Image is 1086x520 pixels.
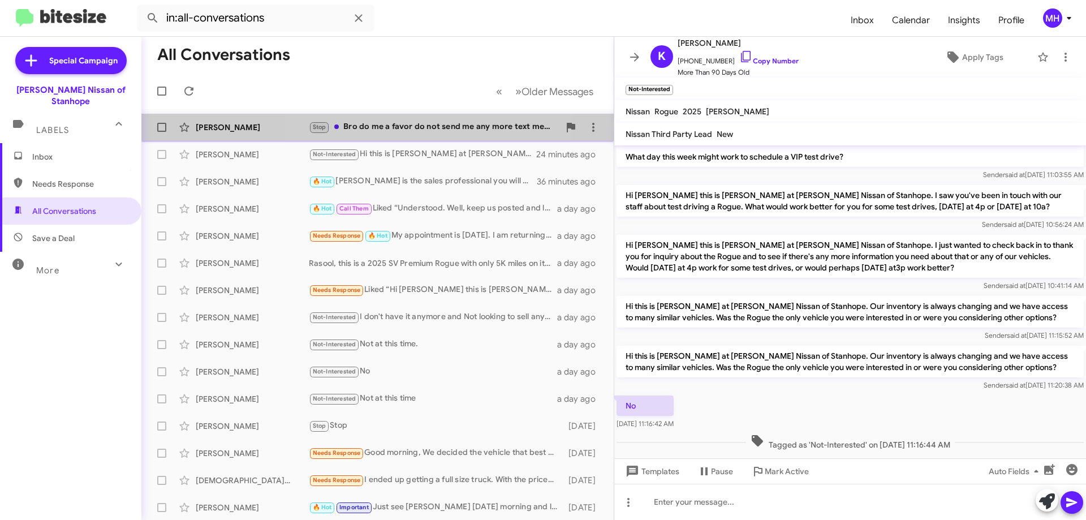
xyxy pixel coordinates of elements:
[985,331,1084,339] span: Sender [DATE] 11:15:52 AM
[983,170,1084,179] span: Sender [DATE] 11:03:55 AM
[563,420,605,432] div: [DATE]
[196,393,309,405] div: [PERSON_NAME]
[196,122,309,133] div: [PERSON_NAME]
[137,5,374,32] input: Search
[711,461,733,482] span: Pause
[309,175,537,188] div: [PERSON_NAME] is the sales professional you will be working with, he is in [DATE] from 9-8 and [D...
[563,502,605,513] div: [DATE]
[678,50,799,67] span: [PHONE_NUMBER]
[654,106,678,117] span: Rogue
[196,285,309,296] div: [PERSON_NAME]
[339,205,369,212] span: Call Them
[313,368,356,375] span: Not-Interested
[309,392,557,405] div: Not at this time
[196,366,309,377] div: [PERSON_NAME]
[617,396,674,416] p: No
[313,504,332,511] span: 🔥 Hot
[765,461,809,482] span: Mark Active
[32,178,128,190] span: Needs Response
[515,84,522,98] span: »
[1043,8,1062,28] div: MH
[623,461,679,482] span: Templates
[746,434,955,450] span: Tagged as 'Not-Interested' on [DATE] 11:16:44 AM
[32,151,128,162] span: Inbox
[557,366,605,377] div: a day ago
[557,339,605,350] div: a day ago
[678,36,799,50] span: [PERSON_NAME]
[313,205,332,212] span: 🔥 Hot
[626,85,673,95] small: Not-Interested
[962,47,1003,67] span: Apply Tags
[36,125,69,135] span: Labels
[309,338,557,351] div: Not at this time.
[309,202,557,215] div: Liked “Understood. Well, keep us posted and let me know. We'd love to help if we can. Just call m...
[313,123,326,131] span: Stop
[984,281,1084,290] span: Sender [DATE] 10:41:14 AM
[36,265,59,276] span: More
[313,151,356,158] span: Not-Interested
[683,106,701,117] span: 2025
[309,148,537,161] div: Hi this is [PERSON_NAME] at [PERSON_NAME] Nissan of Stanhope. Our inventory is always changing an...
[15,47,127,74] a: Special Campaign
[196,502,309,513] div: [PERSON_NAME]
[49,55,118,66] span: Special Campaign
[490,80,600,103] nav: Page navigation example
[1006,281,1025,290] span: said at
[617,185,1084,217] p: Hi [PERSON_NAME] this is [PERSON_NAME] at [PERSON_NAME] Nissan of Stanhope. I saw you've been in ...
[313,422,326,429] span: Stop
[309,365,557,378] div: No
[617,296,1084,328] p: Hi this is [PERSON_NAME] at [PERSON_NAME] Nissan of Stanhope. Our inventory is always changing an...
[196,475,309,486] div: [DEMOGRAPHIC_DATA][PERSON_NAME]
[557,203,605,214] div: a day ago
[313,232,361,239] span: Needs Response
[309,257,557,269] div: Rasool, this is a 2025 SV Premium Rogue with only 5K miles on it. At $31,888 you're already savin...
[939,4,989,37] a: Insights
[557,393,605,405] div: a day ago
[339,504,369,511] span: Important
[309,229,557,242] div: My appointment is [DATE]. I am returning the car because the car is still not fixed.
[313,449,361,457] span: Needs Response
[717,129,733,139] span: New
[984,381,1084,389] span: Sender [DATE] 11:20:38 AM
[989,4,1033,37] a: Profile
[196,203,309,214] div: [PERSON_NAME]
[1005,170,1025,179] span: said at
[309,501,563,514] div: Just see [PERSON_NAME] [DATE] morning and let's see what we can do.
[196,176,309,187] div: [PERSON_NAME]
[617,235,1084,278] p: Hi [PERSON_NAME] this is [PERSON_NAME] at [PERSON_NAME] Nissan of Stanhope. I just wanted to chec...
[842,4,883,37] a: Inbox
[982,220,1084,229] span: Sender [DATE] 10:56:24 AM
[489,80,509,103] button: Previous
[313,313,356,321] span: Not-Interested
[368,232,387,239] span: 🔥 Hot
[706,106,769,117] span: [PERSON_NAME]
[522,85,593,98] span: Older Messages
[196,312,309,323] div: [PERSON_NAME]
[563,475,605,486] div: [DATE]
[196,420,309,432] div: [PERSON_NAME]
[537,176,605,187] div: 36 minutes ago
[196,230,309,242] div: [PERSON_NAME]
[742,461,818,482] button: Mark Active
[557,312,605,323] div: a day ago
[557,257,605,269] div: a day ago
[313,178,332,185] span: 🔥 Hot
[313,395,356,402] span: Not-Interested
[883,4,939,37] a: Calendar
[196,257,309,269] div: [PERSON_NAME]
[496,84,502,98] span: «
[1004,220,1024,229] span: said at
[196,448,309,459] div: [PERSON_NAME]
[313,476,361,484] span: Needs Response
[557,285,605,296] div: a day ago
[989,461,1043,482] span: Auto Fields
[658,48,666,66] span: K
[157,46,290,64] h1: All Conversations
[739,57,799,65] a: Copy Number
[614,461,688,482] button: Templates
[313,341,356,348] span: Not-Interested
